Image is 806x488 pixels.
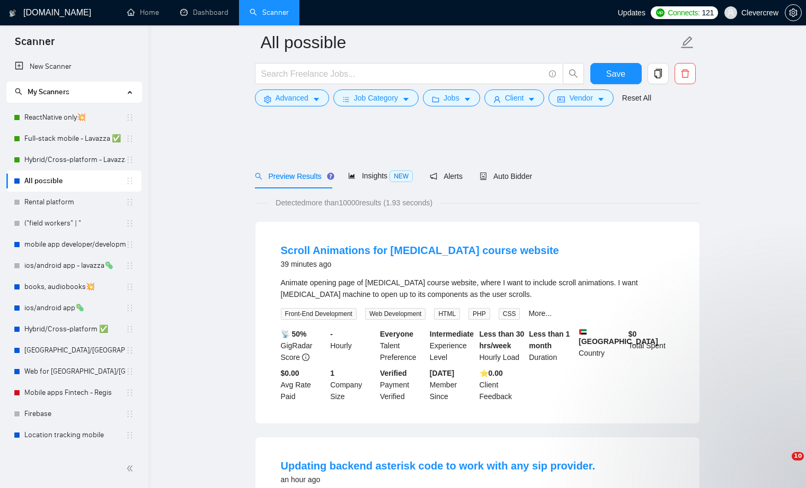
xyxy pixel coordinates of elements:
span: My Scanners [15,87,69,96]
li: mobile app developer/development📲 [6,234,141,255]
span: caret-down [528,95,535,103]
div: Member Since [428,367,477,402]
div: Total Spent [626,328,676,363]
div: 39 minutes ago [281,258,559,270]
button: settingAdvancedcaret-down [255,89,329,106]
a: mobile app developer/development📲 [24,234,126,255]
span: Save [606,67,625,80]
li: Mobile apps Fintech - Regis [6,382,141,403]
li: ios/android app - lavazza🦠 [6,255,141,276]
span: Client [505,92,524,104]
div: Hourly Load [477,328,527,363]
span: holder [126,240,134,249]
span: Alerts [430,172,463,180]
button: Save [590,63,642,84]
span: holder [126,304,134,312]
b: 📡 50% [281,330,307,338]
a: More... [528,309,552,318]
span: area-chart [348,172,356,179]
div: an hour ago [281,473,595,486]
a: Hybrid/Cross-platform - Lavazza ✅ [24,149,126,170]
a: New Scanner [15,56,133,77]
span: holder [126,134,134,143]
a: dashboardDashboard [180,8,228,17]
span: holder [126,261,134,270]
span: holder [126,367,134,376]
button: folderJobscaret-down [423,89,480,106]
a: Reset All [622,92,651,104]
img: 🇦🇪 [579,328,587,336]
li: Full-stack mobile - Lavazza ✅ [6,128,141,149]
span: robot [480,173,487,180]
div: Client Feedback [477,367,527,402]
div: Country [577,328,626,363]
button: delete [675,63,696,84]
span: holder [126,283,134,291]
div: Payment Verified [378,367,428,402]
div: Experience Level [428,328,477,363]
span: Advanced [276,92,308,104]
a: ios/android app - lavazza🦠 [24,255,126,276]
span: holder [126,219,134,228]
a: Firebase [24,403,126,424]
iframe: To enrich screen reader interactions, please activate Accessibility in Grammarly extension settings [770,452,795,477]
li: books, audiobooks💥 [6,276,141,297]
a: books, audiobooks💥 [24,276,126,297]
span: notification [430,173,437,180]
b: 1 [330,369,334,377]
span: caret-down [402,95,410,103]
span: Front-End Development [281,308,357,320]
a: Location tracking mobile [24,424,126,446]
span: folder [432,95,439,103]
span: holder [126,177,134,185]
a: Hybrid/Cross-platform ✅ [24,319,126,340]
span: Preview Results [255,172,331,180]
button: copy [648,63,669,84]
button: search [563,63,584,84]
span: idcard [557,95,565,103]
span: copy [648,69,668,78]
span: setting [264,95,271,103]
div: Company Size [328,367,378,402]
li: Location tracking mobile [6,424,141,446]
a: ReactNative only💥 [24,107,126,128]
span: holder [126,156,134,164]
button: barsJob Categorycaret-down [333,89,419,106]
img: upwork-logo.png [656,8,665,17]
span: user [727,9,734,16]
span: caret-down [597,95,605,103]
li: Rental platform [6,192,141,213]
b: Less than 30 hrs/week [480,330,525,350]
li: Sweden/Germany [6,340,141,361]
span: info-circle [549,70,556,77]
li: UAE/Saudi/Quatar [6,446,141,467]
span: caret-down [313,95,320,103]
li: Hybrid/Cross-platform ✅ [6,319,141,340]
span: HTML [434,308,460,320]
span: edit [680,35,694,49]
img: logo [9,5,16,22]
a: Scroll Animations for [MEDICAL_DATA] course website [281,245,559,256]
b: Everyone [380,330,413,338]
span: 10 [792,452,804,460]
button: setting [785,4,802,21]
span: PHP [468,308,490,320]
a: Full-stack mobile - Lavazza ✅ [24,128,126,149]
span: Updates [618,8,645,17]
b: Less than 1 month [529,330,570,350]
li: Web for Sweden/Germany [6,361,141,382]
span: My Scanners [28,87,69,96]
span: Auto Bidder [480,172,532,180]
div: Duration [527,328,577,363]
span: Vendor [569,92,592,104]
span: Web Development [365,308,426,320]
li: New Scanner [6,56,141,77]
span: NEW [389,170,413,182]
span: Detected more than 10000 results (1.93 seconds) [268,197,440,209]
span: holder [126,346,134,355]
b: Intermediate [430,330,474,338]
span: Jobs [444,92,459,104]
span: holder [126,431,134,439]
b: [DATE] [430,369,454,377]
span: holder [126,325,134,333]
